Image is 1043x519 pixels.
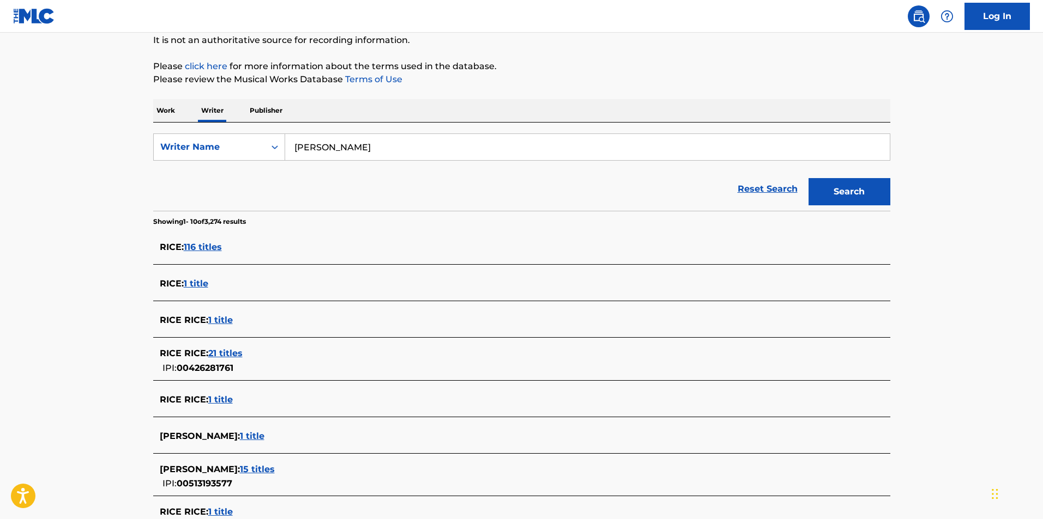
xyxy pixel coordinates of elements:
span: 1 title [208,394,233,405]
a: Public Search [908,5,930,27]
span: RICE RICE : [160,315,208,325]
p: Please for more information about the terms used in the database. [153,60,890,73]
p: Writer [198,99,227,122]
span: 1 title [208,506,233,517]
a: click here [185,61,227,71]
span: 15 titles [240,464,275,474]
button: Search [809,178,890,205]
div: Help [936,5,958,27]
span: RICE RICE : [160,348,208,358]
span: 00426281761 [177,363,233,373]
img: MLC Logo [13,8,55,24]
div: Drag [992,478,998,510]
span: 00513193577 [177,478,232,489]
p: Please review the Musical Works Database [153,73,890,86]
span: [PERSON_NAME] : [160,464,240,474]
p: Showing 1 - 10 of 3,274 results [153,217,246,227]
span: 21 titles [208,348,243,358]
p: It is not an authoritative source for recording information. [153,34,890,47]
span: 1 title [240,431,264,441]
span: 116 titles [184,242,222,252]
span: IPI: [162,478,177,489]
span: RICE RICE : [160,506,208,517]
img: help [940,10,954,23]
a: Terms of Use [343,74,402,84]
span: IPI: [162,363,177,373]
span: 1 title [208,315,233,325]
a: Log In [964,3,1030,30]
iframe: Chat Widget [988,467,1043,519]
span: [PERSON_NAME] : [160,431,240,441]
span: RICE : [160,242,184,252]
p: Publisher [246,99,286,122]
span: RICE RICE : [160,394,208,405]
img: search [912,10,925,23]
span: 1 title [184,278,208,289]
a: Reset Search [732,177,803,201]
form: Search Form [153,133,890,211]
div: Writer Name [160,141,258,154]
p: Work [153,99,178,122]
span: RICE : [160,278,184,289]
